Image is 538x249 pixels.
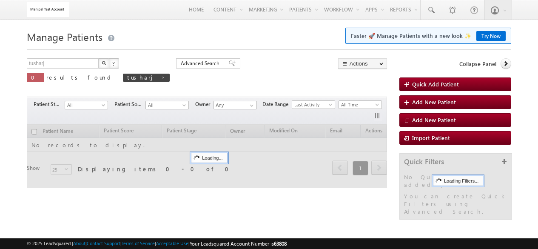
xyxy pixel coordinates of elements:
a: Contact Support [87,240,120,246]
a: Terms of Service [122,240,155,246]
a: All [65,101,108,109]
div: Loading Filters... [433,176,483,186]
a: Try Now [476,31,506,41]
span: Collapse Panel [459,60,496,68]
div: Loading... [191,153,227,163]
span: Your Leadsquared Account Number is [190,240,287,247]
span: results found [46,74,114,81]
span: Add New Patient [412,116,456,123]
span: Advanced Search [181,60,222,67]
span: Add New Patient [412,98,456,106]
a: About [73,240,85,246]
span: All Time [339,101,379,109]
span: Last Activity [292,101,333,109]
span: tusharj [127,74,157,81]
span: 63808 [274,240,287,247]
img: Search [102,61,106,65]
button: ? [109,58,119,69]
span: All [146,101,186,109]
span: Patient Stage [34,100,65,108]
a: All Time [339,100,382,109]
span: Date Range [262,100,292,108]
a: Show All Items [245,101,256,110]
span: Manage Patients [27,30,102,43]
img: Custom Logo [27,2,69,17]
span: Faster 🚀 Manage Patients with a new look ✨ [351,31,506,40]
span: All [65,101,105,109]
span: Import Patient [412,134,450,141]
span: Owner [195,100,213,108]
span: 0 [31,74,40,81]
a: Acceptable Use [156,240,188,246]
span: © 2025 LeadSquared | | | | | [27,240,287,248]
span: Quick Add Patient [412,80,459,88]
span: Patient Source [114,100,145,108]
a: All [145,101,189,109]
button: Actions [338,58,387,69]
a: Last Activity [292,100,335,109]
input: Type to Search [213,101,257,109]
span: ? [112,60,116,67]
